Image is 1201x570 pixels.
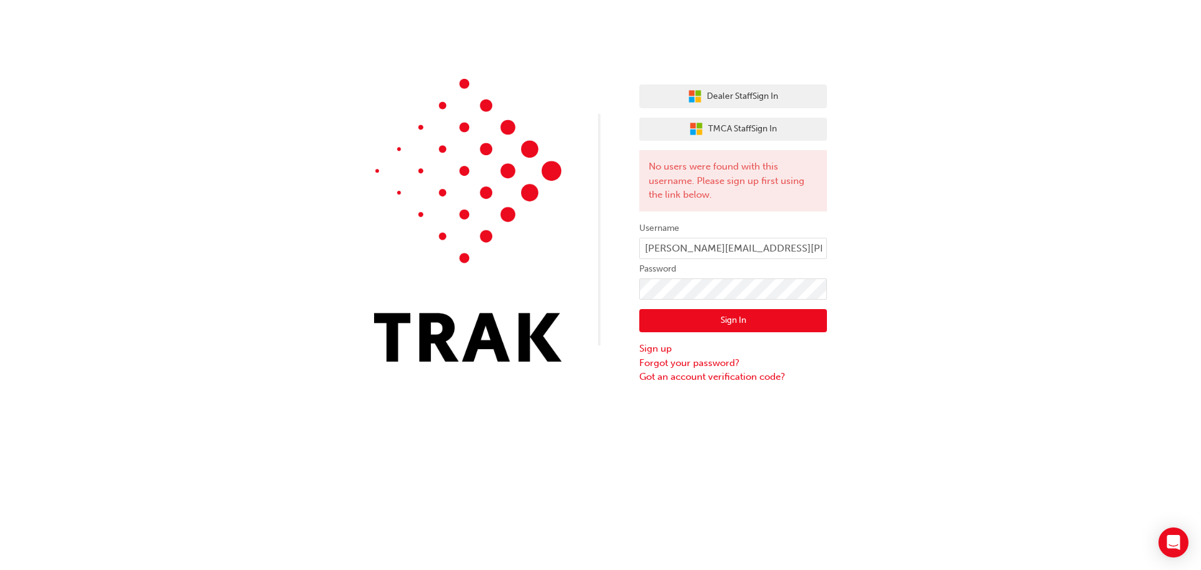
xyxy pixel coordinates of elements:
[639,356,827,370] a: Forgot your password?
[374,79,562,362] img: Trak
[639,342,827,356] a: Sign up
[639,370,827,384] a: Got an account verification code?
[639,238,827,259] input: Username
[639,309,827,333] button: Sign In
[639,262,827,277] label: Password
[639,118,827,141] button: TMCA StaffSign In
[1158,527,1188,557] div: Open Intercom Messenger
[708,122,777,136] span: TMCA Staff Sign In
[707,89,778,104] span: Dealer Staff Sign In
[639,221,827,236] label: Username
[639,84,827,108] button: Dealer StaffSign In
[639,150,827,211] div: No users were found with this username. Please sign up first using the link below.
